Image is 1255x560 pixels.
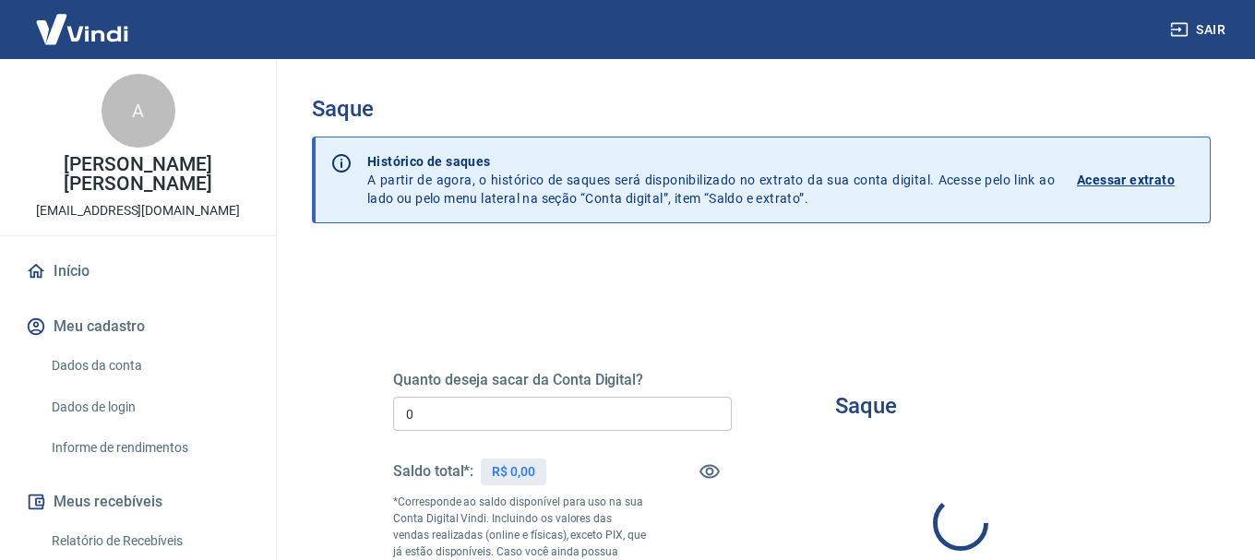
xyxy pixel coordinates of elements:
div: A [102,74,175,148]
p: [EMAIL_ADDRESS][DOMAIN_NAME] [36,201,240,220]
a: Dados da conta [44,347,254,385]
a: Acessar extrato [1077,152,1195,208]
button: Meu cadastro [22,306,254,347]
p: Histórico de saques [367,152,1055,171]
h5: Quanto deseja sacar da Conta Digital? [393,371,732,389]
a: Relatório de Recebíveis [44,522,254,560]
h5: Saldo total*: [393,462,473,481]
h3: Saque [312,96,1211,122]
h3: Saque [835,393,897,419]
p: R$ 0,00 [492,462,535,482]
p: A partir de agora, o histórico de saques será disponibilizado no extrato da sua conta digital. Ac... [367,152,1055,208]
a: Dados de login [44,388,254,426]
img: Vindi [22,1,142,57]
button: Meus recebíveis [22,482,254,522]
button: Sair [1166,13,1233,47]
a: Informe de rendimentos [44,429,254,467]
p: [PERSON_NAME] [PERSON_NAME] [15,155,261,194]
a: Início [22,251,254,292]
p: Acessar extrato [1077,171,1175,189]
